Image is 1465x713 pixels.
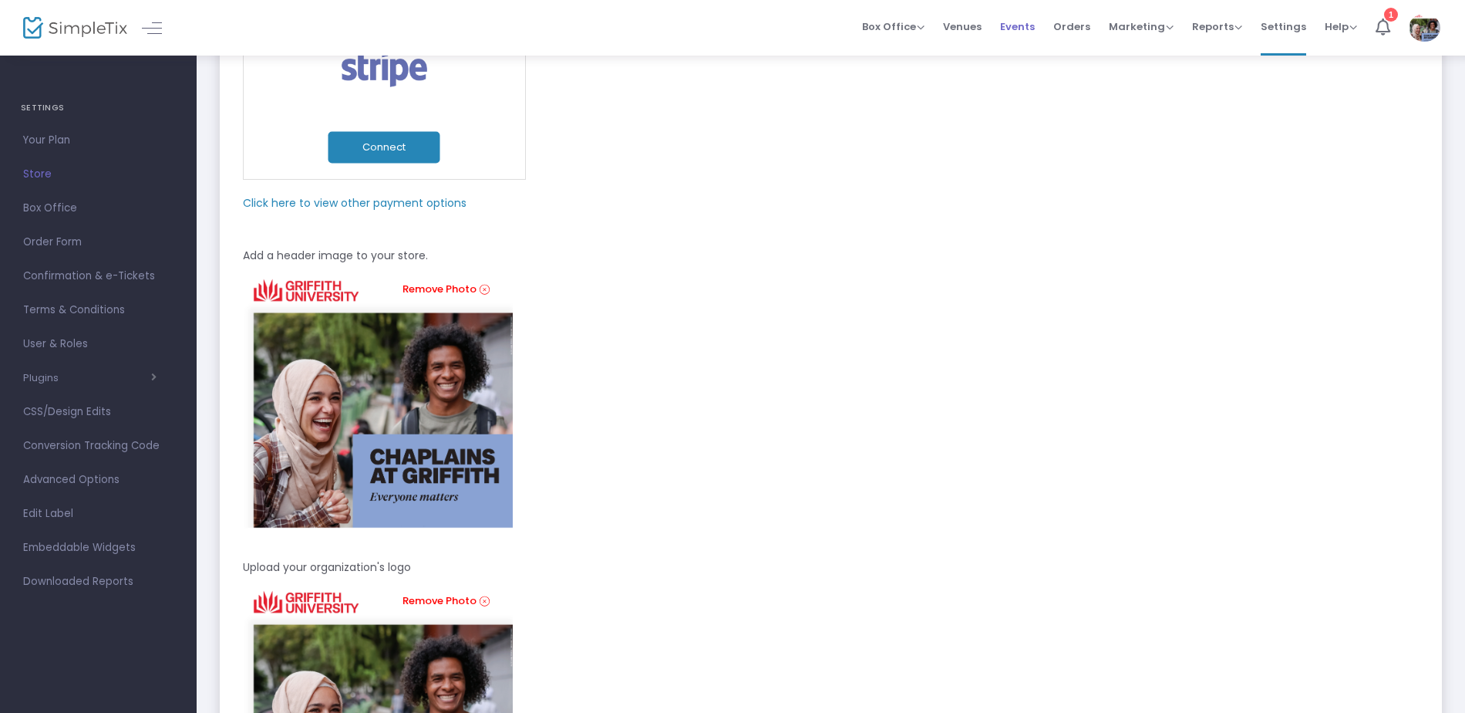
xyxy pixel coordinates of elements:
[23,300,173,320] span: Terms & Conditions
[943,7,982,46] span: Venues
[23,572,173,592] span: Downloaded Reports
[862,19,924,34] span: Box Office
[243,270,513,529] img: logo.png
[23,130,173,150] span: Your Plan
[23,470,173,490] span: Advanced Options
[243,248,428,264] m-panel-subtitle: Add a header image to your store.
[23,164,173,184] span: Store
[1000,7,1035,46] span: Events
[23,266,173,286] span: Confirmation & e-Tickets
[23,436,173,456] span: Conversion Tracking Code
[23,372,157,384] button: Plugins
[332,48,436,90] img: stripe.png
[1261,7,1306,46] span: Settings
[23,334,173,354] span: User & Roles
[243,195,466,211] m-panel-subtitle: Click here to view other payment options
[23,402,173,422] span: CSS/Design Edits
[1192,19,1242,34] span: Reports
[1109,19,1174,34] span: Marketing
[1325,19,1357,34] span: Help
[384,278,505,302] a: Remove Photo
[21,93,176,123] h4: SETTINGS
[384,590,505,613] a: Remove Photo
[23,538,173,558] span: Embeddable Widgets
[23,232,173,252] span: Order Form
[23,504,173,524] span: Edit Label
[328,132,440,164] button: Connect
[1053,7,1090,46] span: Orders
[243,559,411,576] m-panel-subtitle: Upload your organization's logo
[1384,8,1398,22] div: 1
[23,198,173,218] span: Box Office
